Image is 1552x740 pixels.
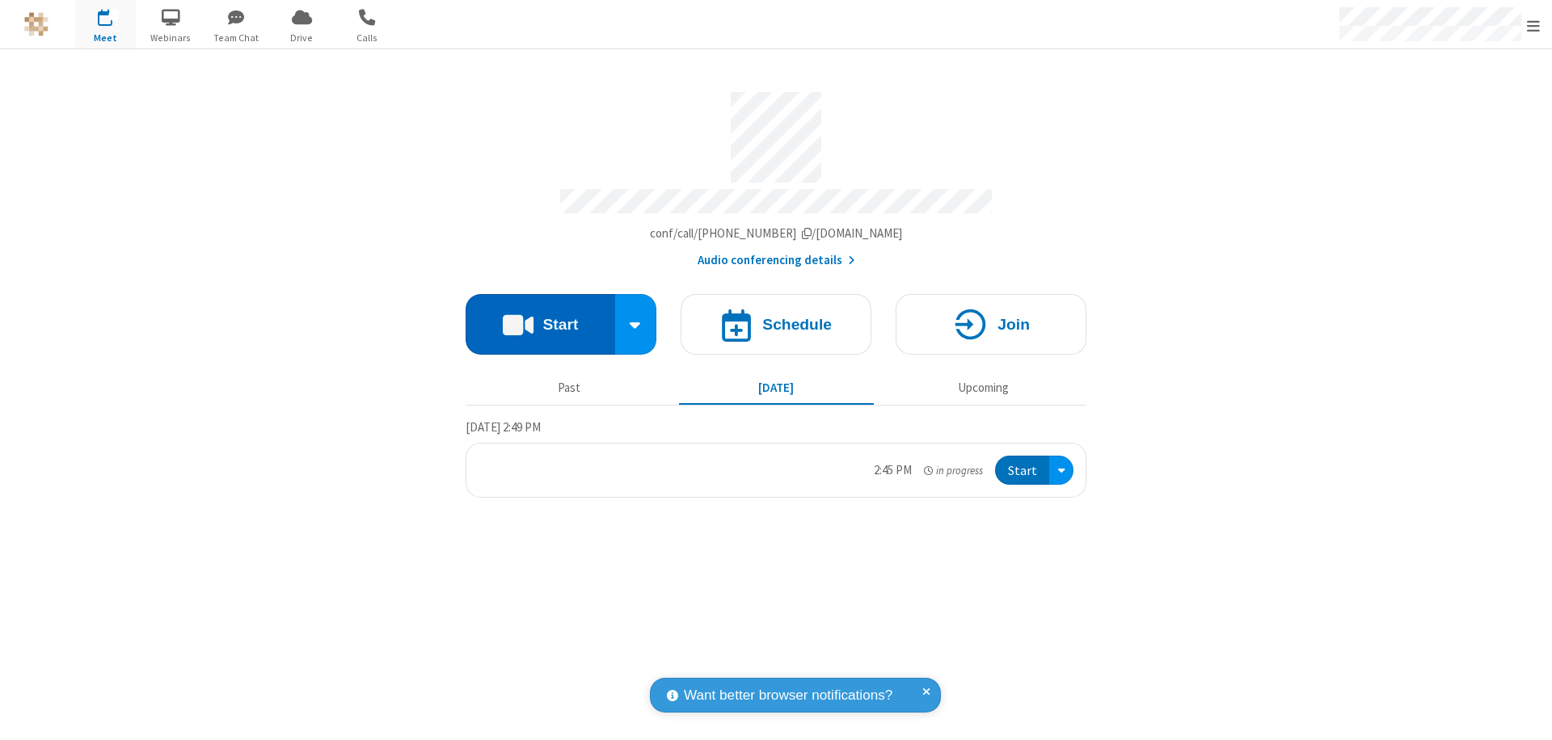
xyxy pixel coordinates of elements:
[886,372,1081,403] button: Upcoming
[874,461,912,480] div: 2:45 PM
[542,317,578,332] h4: Start
[679,372,874,403] button: [DATE]
[896,294,1086,355] button: Join
[615,294,657,355] div: Start conference options
[924,463,983,478] em: in progress
[337,31,398,45] span: Calls
[684,685,892,706] span: Want better browser notifications?
[75,31,136,45] span: Meet
[272,31,332,45] span: Drive
[466,418,1086,498] section: Today's Meetings
[472,372,667,403] button: Past
[466,294,615,355] button: Start
[650,225,903,241] span: Copy my meeting room link
[1512,698,1540,729] iframe: Chat
[698,251,855,270] button: Audio conferencing details
[681,294,871,355] button: Schedule
[466,80,1086,270] section: Account details
[24,12,48,36] img: QA Selenium DO NOT DELETE OR CHANGE
[650,225,903,243] button: Copy my meeting room linkCopy my meeting room link
[466,419,541,435] span: [DATE] 2:49 PM
[141,31,201,45] span: Webinars
[1049,456,1073,486] div: Open menu
[109,9,120,21] div: 1
[997,317,1030,332] h4: Join
[206,31,267,45] span: Team Chat
[995,456,1049,486] button: Start
[762,317,832,332] h4: Schedule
